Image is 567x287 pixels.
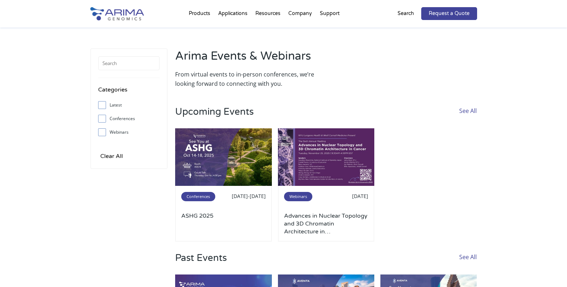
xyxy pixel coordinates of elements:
span: [DATE] [352,193,368,199]
h4: Categories [98,85,160,100]
a: Request a Quote [421,7,477,20]
label: Latest [98,100,160,110]
a: Advances in Nuclear Topology and 3D Chromatin Architecture in [MEDICAL_DATA] [284,212,369,236]
p: From virtual events to in-person conferences, we’re looking forward to connecting with you. [175,70,322,88]
input: Clear All [98,151,125,161]
label: Conferences [98,113,160,124]
img: Arima-Genomics-logo [90,7,144,20]
span: Webinars [284,192,312,201]
img: ashg-2025-500x300.jpg [175,128,272,186]
h2: Arima Events & Webinars [175,48,322,70]
h3: Upcoming Events [175,106,254,128]
span: [DATE]-[DATE] [232,193,266,199]
a: ASHG 2025 [181,212,266,236]
a: See All [459,106,477,128]
label: Webinars [98,127,160,138]
a: See All [459,252,477,274]
span: Conferences [181,192,215,201]
img: NYU-X-Post-No-Agenda-500x300.jpg [278,128,375,186]
h3: Past Events [175,252,227,274]
p: Search [398,9,414,18]
input: Search [98,56,160,70]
